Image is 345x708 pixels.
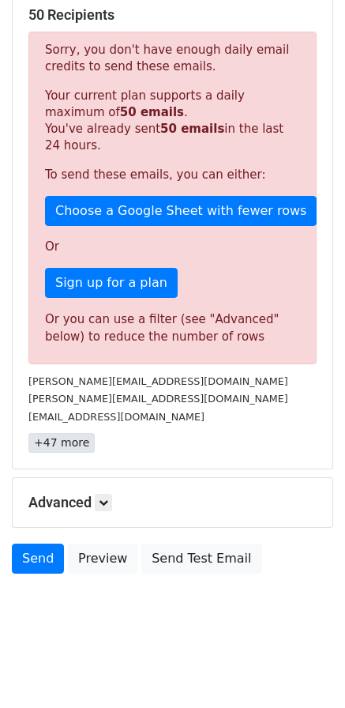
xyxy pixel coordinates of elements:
small: [PERSON_NAME][EMAIL_ADDRESS][DOMAIN_NAME] [28,375,288,387]
strong: 50 emails [120,105,184,119]
small: [EMAIL_ADDRESS][DOMAIN_NAME] [28,411,204,423]
p: Sorry, you don't have enough daily email credits to send these emails. [45,42,300,75]
p: To send these emails, you can either: [45,167,300,183]
a: +47 more [28,433,95,453]
small: [PERSON_NAME][EMAIL_ADDRESS][DOMAIN_NAME] [28,393,288,405]
h5: 50 Recipients [28,6,317,24]
p: Or [45,239,300,255]
p: Your current plan supports a daily maximum of . You've already sent in the last 24 hours. [45,88,300,154]
strong: 50 emails [160,122,224,136]
div: Or you can use a filter (see "Advanced" below) to reduce the number of rows [45,311,300,346]
a: Sign up for a plan [45,268,178,298]
a: Preview [68,544,137,574]
h5: Advanced [28,494,317,511]
a: Send Test Email [141,544,261,574]
a: Choose a Google Sheet with fewer rows [45,196,317,226]
iframe: Chat Widget [266,632,345,708]
a: Send [12,544,64,574]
